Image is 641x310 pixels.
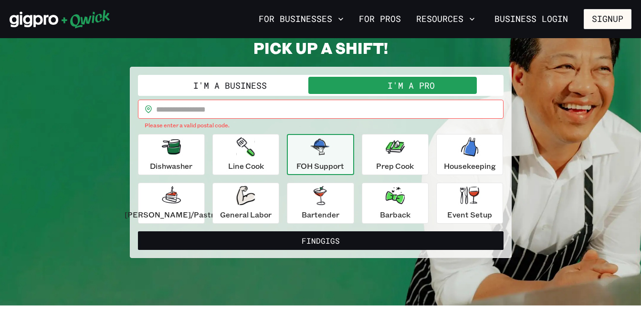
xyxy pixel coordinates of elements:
button: Line Cook [212,134,279,175]
button: I'm a Business [140,77,321,94]
button: Dishwasher [138,134,205,175]
button: Resources [412,11,479,27]
p: FOH Support [296,160,344,172]
button: For Businesses [255,11,347,27]
p: Prep Cook [376,160,414,172]
button: Event Setup [436,183,503,224]
p: Housekeeping [444,160,496,172]
a: For Pros [355,11,405,27]
h2: PICK UP A SHIFT! [130,38,512,57]
button: FindGigs [138,231,504,250]
button: General Labor [212,183,279,224]
button: Signup [584,9,631,29]
button: I'm a Pro [321,77,502,94]
p: Dishwasher [150,160,192,172]
button: Barback [362,183,429,224]
button: Prep Cook [362,134,429,175]
p: Barback [380,209,410,220]
p: [PERSON_NAME]/Pastry [125,209,218,220]
p: General Labor [220,209,272,220]
p: Line Cook [228,160,264,172]
p: Please enter a valid postal code. [145,121,497,130]
a: Business Login [486,9,576,29]
button: [PERSON_NAME]/Pastry [138,183,205,224]
button: FOH Support [287,134,354,175]
button: Housekeeping [436,134,503,175]
p: Event Setup [447,209,492,220]
p: Bartender [302,209,339,220]
button: Bartender [287,183,354,224]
